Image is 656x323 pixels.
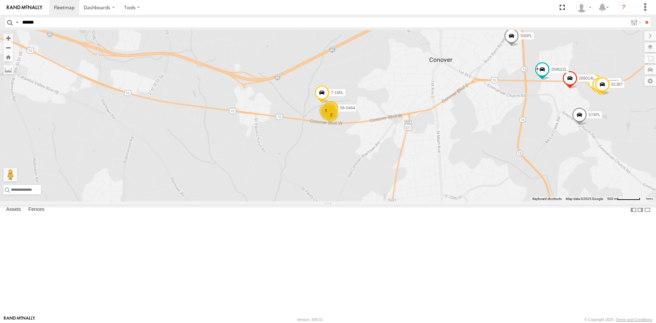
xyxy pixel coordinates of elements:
[3,168,17,181] button: Drag Pegman onto the map to open Street View
[611,82,623,86] span: 81387
[605,197,642,201] button: Map Scale: 500 m per 64 pixels
[628,17,643,27] label: Search Filter Options
[324,101,338,115] div: 3
[3,33,13,43] button: Zoom in
[3,65,13,75] label: Measure
[3,205,24,215] label: Assets
[321,107,334,121] div: 11
[616,318,652,322] a: Terms and Conditions
[4,316,35,323] a: Visit our Website
[3,52,13,62] button: Zoom Home
[7,5,42,10] img: rand-logo.svg
[325,108,338,122] div: 2
[630,205,637,215] label: Dock Summary Table to the Left
[297,318,323,322] div: Version: 308.01
[324,104,337,118] div: 7
[331,90,343,95] span: T-160L
[644,205,651,215] label: Hide Summary Table
[588,112,600,117] span: 574PL
[644,76,656,86] label: Map Settings
[340,106,355,110] span: 56-0464
[579,76,595,81] span: 269014L
[3,43,13,52] button: Zoom out
[551,67,567,72] span: 269022L
[25,205,48,215] label: Fences
[607,197,617,201] span: 500 m
[532,197,562,201] button: Keyboard shortcuts
[566,197,603,201] span: Map data ©2025 Google
[604,79,620,84] span: 269025L
[637,205,644,215] label: Dock Summary Table to the Right
[618,2,629,13] i: ?
[14,17,20,27] label: Search Query
[319,104,333,118] div: 3
[574,2,594,13] div: Zack Abernathy
[584,318,652,322] div: © Copyright 2025 -
[646,198,653,200] a: Terms (opens in new tab)
[520,33,532,38] span: 530PL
